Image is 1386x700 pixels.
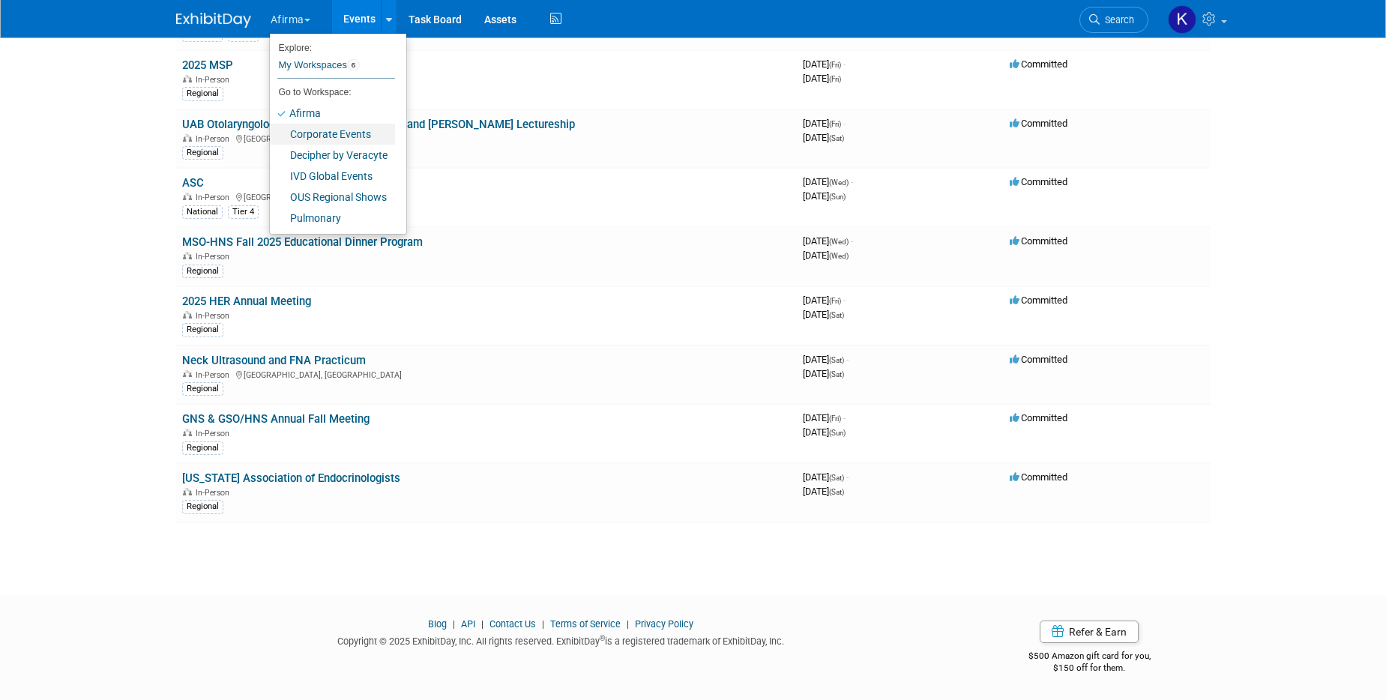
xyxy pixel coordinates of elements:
a: My Workspaces6 [277,52,395,78]
span: (Sat) [829,356,844,364]
a: Terms of Service [550,618,621,630]
span: - [843,118,846,129]
a: Search [1079,7,1148,33]
img: In-Person Event [183,75,192,82]
span: [DATE] [803,118,846,129]
div: Regional [182,265,223,278]
span: [DATE] [803,412,846,423]
a: ASC [182,176,204,190]
span: In-Person [196,193,234,202]
a: IVD Global Events [270,166,395,187]
div: National [182,205,223,219]
span: [DATE] [803,73,841,84]
li: Explore: [270,39,395,52]
span: - [843,412,846,423]
span: Committed [1010,471,1067,483]
span: - [851,235,853,247]
span: In-Person [196,488,234,498]
span: [DATE] [803,471,849,483]
a: Corporate Events [270,124,395,145]
a: OUS Regional Shows [270,187,395,208]
span: | [449,618,459,630]
a: API [461,618,475,630]
img: ExhibitDay [176,13,251,28]
span: [DATE] [803,176,853,187]
img: In-Person Event [183,311,192,319]
span: Committed [1010,354,1067,365]
span: [DATE] [803,309,844,320]
sup: ® [600,634,605,642]
div: Regional [182,500,223,513]
img: In-Person Event [183,488,192,495]
span: In-Person [196,429,234,438]
span: [DATE] [803,426,846,438]
div: [GEOGRAPHIC_DATA], [GEOGRAPHIC_DATA] [182,190,791,202]
a: Privacy Policy [635,618,693,630]
img: In-Person Event [183,252,192,259]
div: Regional [182,87,223,100]
span: In-Person [196,311,234,321]
li: Go to Workspace: [270,82,395,102]
span: (Wed) [829,238,849,246]
span: [DATE] [803,132,844,143]
span: | [623,618,633,630]
a: Afirma [270,103,395,124]
span: (Wed) [829,252,849,260]
img: In-Person Event [183,370,192,378]
div: [GEOGRAPHIC_DATA], [GEOGRAPHIC_DATA] [182,368,791,380]
span: Committed [1010,412,1067,423]
div: Regional [182,323,223,337]
span: - [843,58,846,70]
span: In-Person [196,134,234,144]
div: Regional [182,382,223,396]
a: Contact Us [489,618,536,630]
div: Copyright © 2025 ExhibitDay, Inc. All rights reserved. ExhibitDay is a registered trademark of Ex... [176,631,947,648]
span: Committed [1010,176,1067,187]
a: GNS & GSO/HNS Annual Fall Meeting [182,412,370,426]
span: In-Person [196,75,234,85]
span: [DATE] [803,250,849,261]
span: In-Person [196,370,234,380]
span: (Wed) [829,178,849,187]
span: (Sat) [829,370,844,378]
a: MSO-HNS Fall 2025 Educational Dinner Program [182,235,423,249]
span: (Fri) [829,120,841,128]
span: (Sun) [829,193,846,201]
span: - [846,354,849,365]
span: - [851,176,853,187]
span: In-Person [196,252,234,262]
span: [DATE] [803,235,853,247]
span: Committed [1010,235,1067,247]
img: Keirsten Davis [1168,5,1196,34]
span: (Sat) [829,311,844,319]
div: Regional [182,441,223,455]
a: Pulmonary [270,208,395,229]
img: In-Person Event [183,134,192,142]
div: Tier 4 [228,205,259,219]
span: [DATE] [803,486,844,497]
span: [DATE] [803,295,846,306]
span: Committed [1010,295,1067,306]
img: In-Person Event [183,193,192,200]
span: [DATE] [803,354,849,365]
div: $150 off for them. [968,662,1211,675]
span: 6 [347,59,360,71]
a: Refer & Earn [1040,621,1139,643]
span: Search [1100,14,1134,25]
span: (Fri) [829,297,841,305]
a: Neck Ultrasound and FNA Practicum [182,354,366,367]
span: (Sun) [829,429,846,437]
span: (Sat) [829,134,844,142]
a: UAB Otolaryngology Clinical Practice Update and [PERSON_NAME] Lectureship [182,118,575,131]
a: [US_STATE] Association of Endocrinologists [182,471,400,485]
span: - [846,471,849,483]
span: | [477,618,487,630]
div: $500 Amazon gift card for you, [968,640,1211,675]
span: [DATE] [803,368,844,379]
div: Regional [182,146,223,160]
span: (Sat) [829,488,844,496]
span: [DATE] [803,58,846,70]
a: 2025 MSP [182,58,233,72]
span: Committed [1010,118,1067,129]
span: (Fri) [829,414,841,423]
